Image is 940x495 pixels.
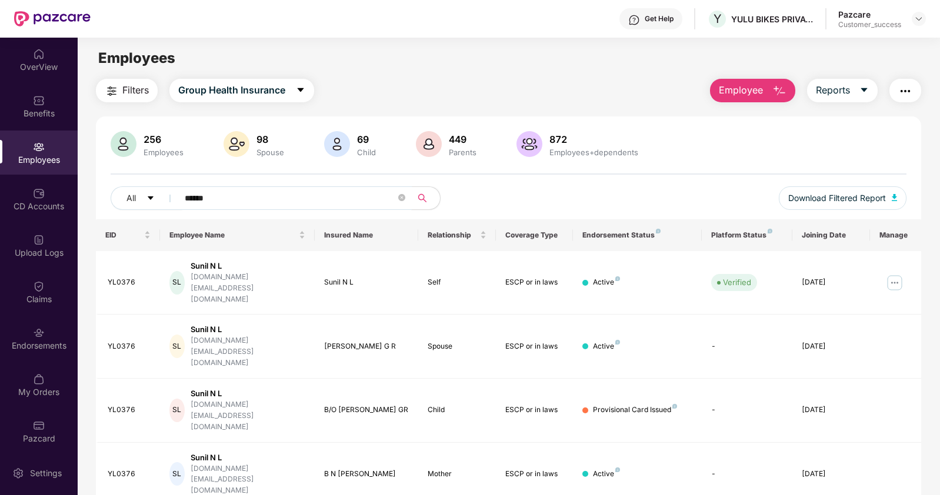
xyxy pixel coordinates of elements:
[807,79,878,102] button: Reportscaret-down
[96,79,158,102] button: Filters
[723,276,751,288] div: Verified
[108,469,151,480] div: YL0376
[898,84,912,98] img: svg+xml;base64,PHN2ZyB4bWxucz0iaHR0cDovL3d3dy53My5vcmcvMjAwMC9zdmciIHdpZHRoPSIyNCIgaGVpZ2h0PSIyNC...
[428,469,486,480] div: Mother
[160,219,315,251] th: Employee Name
[802,277,861,288] div: [DATE]
[169,79,314,102] button: Group Health Insurancecaret-down
[108,277,151,288] div: YL0376
[33,327,45,339] img: svg+xml;base64,PHN2ZyBpZD0iRW5kb3JzZW1lbnRzIiB4bWxucz0iaHR0cDovL3d3dy53My5vcmcvMjAwMC9zdmciIHdpZH...
[593,277,620,288] div: Active
[731,14,814,25] div: YULU BIKES PRIVATE LIMITED
[191,452,306,463] div: Sunil N L
[191,272,306,305] div: [DOMAIN_NAME][EMAIL_ADDRESS][DOMAIN_NAME]
[892,194,898,201] img: svg+xml;base64,PHN2ZyB4bWxucz0iaHR0cDovL3d3dy53My5vcmcvMjAwMC9zdmciIHhtbG5zOnhsaW5rPSJodHRwOi8vd3...
[593,341,620,352] div: Active
[191,388,306,399] div: Sunil N L
[914,14,924,24] img: svg+xml;base64,PHN2ZyBpZD0iRHJvcGRvd24tMzJ4MzIiIHhtbG5zPSJodHRwOi8vd3d3LnczLm9yZy8yMDAwL3N2ZyIgd2...
[254,133,286,145] div: 98
[446,133,479,145] div: 449
[645,14,674,24] div: Get Help
[169,335,185,358] div: SL
[711,230,783,240] div: Platform Status
[324,404,408,416] div: B/O [PERSON_NAME] GR
[428,277,486,288] div: Self
[111,186,182,210] button: Allcaret-down
[355,133,378,145] div: 69
[547,133,641,145] div: 872
[324,341,408,352] div: [PERSON_NAME] G R
[105,230,142,240] span: EID
[816,83,850,98] span: Reports
[14,11,91,26] img: New Pazcare Logo
[398,193,405,204] span: close-circle
[615,340,620,345] img: svg+xml;base64,PHN2ZyB4bWxucz0iaHR0cDovL3d3dy53My5vcmcvMjAwMC9zdmciIHdpZHRoPSI4IiBoZWlnaHQ9IjgiIH...
[141,148,186,157] div: Employees
[418,219,496,251] th: Relationship
[672,404,677,409] img: svg+xml;base64,PHN2ZyB4bWxucz0iaHR0cDovL3d3dy53My5vcmcvMjAwMC9zdmciIHdpZHRoPSI4IiBoZWlnaHQ9IjgiIH...
[191,335,306,369] div: [DOMAIN_NAME][EMAIL_ADDRESS][DOMAIN_NAME]
[96,219,161,251] th: EID
[324,277,408,288] div: Sunil N L
[33,373,45,385] img: svg+xml;base64,PHN2ZyBpZD0iTXlfT3JkZXJzIiBkYXRhLW5hbWU9Ik15IE9yZGVycyIgeG1sbnM9Imh0dHA6Ly93d3cudz...
[615,276,620,281] img: svg+xml;base64,PHN2ZyB4bWxucz0iaHR0cDovL3d3dy53My5vcmcvMjAwMC9zdmciIHdpZHRoPSI4IiBoZWlnaHQ9IjgiIH...
[792,219,870,251] th: Joining Date
[885,273,904,292] img: manageButton
[505,277,564,288] div: ESCP or in laws
[710,79,795,102] button: Employee
[324,131,350,157] img: svg+xml;base64,PHN2ZyB4bWxucz0iaHR0cDovL3d3dy53My5vcmcvMjAwMC9zdmciIHhtbG5zOnhsaW5rPSJodHRwOi8vd3...
[191,399,306,433] div: [DOMAIN_NAME][EMAIL_ADDRESS][DOMAIN_NAME]
[838,9,901,20] div: Pazcare
[33,420,45,432] img: svg+xml;base64,PHN2ZyBpZD0iUGF6Y2FyZCIgeG1sbnM9Imh0dHA6Ly93d3cudzMub3JnLzIwMDAvc3ZnIiB3aWR0aD0iMj...
[254,148,286,157] div: Spouse
[768,229,772,233] img: svg+xml;base64,PHN2ZyB4bWxucz0iaHR0cDovL3d3dy53My5vcmcvMjAwMC9zdmciIHdpZHRoPSI4IiBoZWlnaHQ9IjgiIH...
[505,469,564,480] div: ESCP or in laws
[224,131,249,157] img: svg+xml;base64,PHN2ZyB4bWxucz0iaHR0cDovL3d3dy53My5vcmcvMjAwMC9zdmciIHhtbG5zOnhsaW5rPSJodHRwOi8vd3...
[33,48,45,60] img: svg+xml;base64,PHN2ZyBpZD0iSG9tZSIgeG1sbnM9Imh0dHA6Ly93d3cudzMub3JnLzIwMDAvc3ZnIiB3aWR0aD0iMjAiIG...
[702,379,792,443] td: -
[122,83,149,98] span: Filters
[446,148,479,157] div: Parents
[516,131,542,157] img: svg+xml;base64,PHN2ZyB4bWxucz0iaHR0cDovL3d3dy53My5vcmcvMjAwMC9zdmciIHhtbG5zOnhsaW5rPSJodHRwOi8vd3...
[802,341,861,352] div: [DATE]
[428,341,486,352] div: Spouse
[714,12,722,26] span: Y
[191,324,306,335] div: Sunil N L
[615,467,620,472] img: svg+xml;base64,PHN2ZyB4bWxucz0iaHR0cDovL3d3dy53My5vcmcvMjAwMC9zdmciIHdpZHRoPSI4IiBoZWlnaHQ9IjgiIH...
[593,404,677,416] div: Provisional Card Issued
[296,85,305,96] span: caret-down
[870,219,922,251] th: Manage
[547,148,641,157] div: Employees+dependents
[169,230,296,240] span: Employee Name
[315,219,418,251] th: Insured Name
[33,234,45,246] img: svg+xml;base64,PHN2ZyBpZD0iVXBsb2FkX0xvZ3MiIGRhdGEtbmFtZT0iVXBsb2FkIExvZ3MiIHhtbG5zPSJodHRwOi8vd3...
[146,194,155,203] span: caret-down
[111,131,136,157] img: svg+xml;base64,PHN2ZyB4bWxucz0iaHR0cDovL3d3dy53My5vcmcvMjAwMC9zdmciIHhtbG5zOnhsaW5rPSJodHRwOi8vd3...
[656,229,661,233] img: svg+xml;base64,PHN2ZyB4bWxucz0iaHR0cDovL3d3dy53My5vcmcvMjAwMC9zdmciIHdpZHRoPSI4IiBoZWlnaHQ9IjgiIH...
[411,193,434,203] span: search
[505,404,564,416] div: ESCP or in laws
[98,49,175,66] span: Employees
[779,186,907,210] button: Download Filtered Report
[428,404,486,416] div: Child
[191,260,306,272] div: Sunil N L
[12,467,24,479] img: svg+xml;base64,PHN2ZyBpZD0iU2V0dGluZy0yMHgyMCIgeG1sbnM9Imh0dHA6Ly93d3cudzMub3JnLzIwMDAvc3ZnIiB3aW...
[26,467,65,479] div: Settings
[33,141,45,153] img: svg+xml;base64,PHN2ZyBpZD0iRW1wbG95ZWVzIiB4bWxucz0iaHR0cDovL3d3dy53My5vcmcvMjAwMC9zdmciIHdpZHRoPS...
[802,469,861,480] div: [DATE]
[788,192,886,205] span: Download Filtered Report
[802,404,861,416] div: [DATE]
[33,280,45,292] img: svg+xml;base64,PHN2ZyBpZD0iQ2xhaW0iIHhtbG5zPSJodHRwOi8vd3d3LnczLm9yZy8yMDAwL3N2ZyIgd2lkdGg9IjIwIi...
[428,230,478,240] span: Relationship
[169,271,185,295] div: SL
[411,186,441,210] button: search
[141,133,186,145] div: 256
[593,469,620,480] div: Active
[33,95,45,106] img: svg+xml;base64,PHN2ZyBpZD0iQmVuZWZpdHMiIHhtbG5zPSJodHRwOi8vd3d3LnczLm9yZy8yMDAwL3N2ZyIgd2lkdGg9Ij...
[496,219,574,251] th: Coverage Type
[702,315,792,379] td: -
[178,83,285,98] span: Group Health Insurance
[33,188,45,199] img: svg+xml;base64,PHN2ZyBpZD0iQ0RfQWNjb3VudHMiIGRhdGEtbmFtZT0iQ0QgQWNjb3VudHMiIHhtbG5zPSJodHRwOi8vd3...
[582,230,692,240] div: Endorsement Status
[505,341,564,352] div: ESCP or in laws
